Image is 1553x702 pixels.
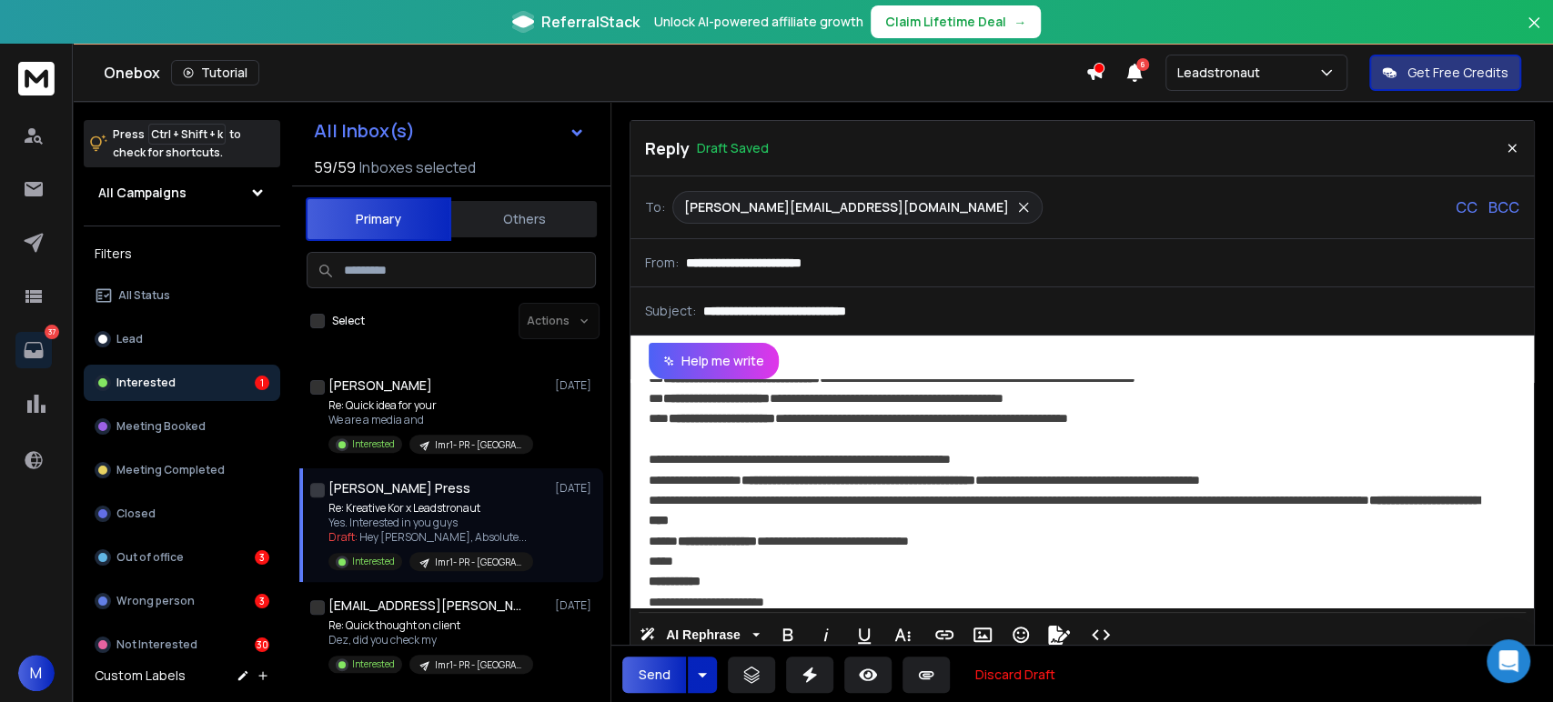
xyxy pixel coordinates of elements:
[1522,11,1546,55] button: Close banner
[299,113,600,149] button: All Inbox(s)
[622,657,686,693] button: Send
[84,408,280,445] button: Meeting Booked
[697,139,769,157] p: Draft Saved
[113,125,241,162] p: Press to check for shortcuts.
[84,241,280,266] h3: Filters
[885,617,920,653] button: More Text
[84,452,280,488] button: Meeting Completed
[771,617,805,653] button: Bold (Ctrl+B)
[84,277,280,314] button: All Status
[961,657,1070,693] button: Discard Draft
[15,332,52,368] a: 37
[645,135,690,161] p: Reply
[328,597,529,615] h1: [EMAIL_ADDRESS][PERSON_NAME][DOMAIN_NAME]
[1488,196,1519,218] p: BCC
[84,539,280,576] button: Out of office3
[1369,55,1521,91] button: Get Free Credits
[649,343,779,379] button: Help me write
[1003,617,1038,653] button: Emoticons
[255,550,269,565] div: 3
[871,5,1041,38] button: Claim Lifetime Deal→
[435,438,522,452] p: Imr1- PR - [GEOGRAPHIC_DATA]
[555,378,596,393] p: [DATE]
[1042,617,1076,653] button: Signature
[328,376,432,395] h1: [PERSON_NAME]
[104,60,1085,85] div: Onebox
[328,529,358,545] span: Draft:
[328,479,470,497] h1: [PERSON_NAME] Press
[645,254,679,272] p: From:
[45,325,59,339] p: 37
[352,437,395,451] p: Interested
[332,314,365,328] label: Select
[352,657,395,671] p: Interested
[662,627,744,643] span: AI Rephrase
[148,124,226,145] span: Ctrl + Shift + k
[306,197,451,241] button: Primary
[1013,13,1026,31] span: →
[314,156,356,178] span: 59 / 59
[84,365,280,401] button: Interested1
[314,122,415,140] h1: All Inbox(s)
[1407,64,1508,82] p: Get Free Credits
[118,288,170,303] p: All Status
[555,598,596,613] p: [DATE]
[645,302,696,320] p: Subject:
[116,550,184,565] p: Out of office
[645,198,665,216] p: To:
[435,658,522,672] p: Imr1- PR - [GEOGRAPHIC_DATA]
[328,398,533,413] p: Re: Quick idea for your
[116,332,143,346] p: Lead
[84,321,280,357] button: Lead
[98,184,187,202] h1: All Campaigns
[255,376,269,390] div: 1
[1136,58,1149,71] span: 6
[352,555,395,568] p: Interested
[116,637,197,652] p: Not Interested
[116,376,176,390] p: Interested
[1084,617,1118,653] button: Code View
[451,199,597,239] button: Others
[18,655,55,691] button: M
[328,633,533,647] p: Dez, did you check my
[328,501,533,516] p: Re: Kreative Kor x Leadstronaut
[84,175,280,211] button: All Campaigns
[965,617,1000,653] button: Insert Image (Ctrl+P)
[359,529,527,545] span: Hey [PERSON_NAME], Absolute ...
[171,60,259,85] button: Tutorial
[255,637,269,652] div: 30
[84,496,280,532] button: Closed
[328,413,533,427] p: We are a media and
[654,13,863,31] p: Unlock AI-powered affiliate growth
[541,11,640,33] span: ReferralStack
[847,617,882,653] button: Underline (Ctrl+U)
[116,594,195,608] p: Wrong person
[1487,639,1530,683] div: Open Intercom Messenger
[555,481,596,496] p: [DATE]
[116,463,225,477] p: Meeting Completed
[255,594,269,608] div: 3
[116,506,156,521] p: Closed
[435,556,522,569] p: Imr1- PR - [GEOGRAPHIC_DATA]
[809,617,843,653] button: Italic (Ctrl+I)
[359,156,476,178] h3: Inboxes selected
[84,583,280,619] button: Wrong person3
[684,198,1009,216] p: [PERSON_NAME][EMAIL_ADDRESS][DOMAIN_NAME]
[328,618,533,633] p: Re: Quick thought on client
[116,419,206,434] p: Meeting Booked
[84,627,280,663] button: Not Interested30
[636,617,763,653] button: AI Rephrase
[1177,64,1267,82] p: Leadstronaut
[1456,196,1477,218] p: CC
[328,516,533,530] p: Yes. Interested in you guys
[95,667,186,685] h3: Custom Labels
